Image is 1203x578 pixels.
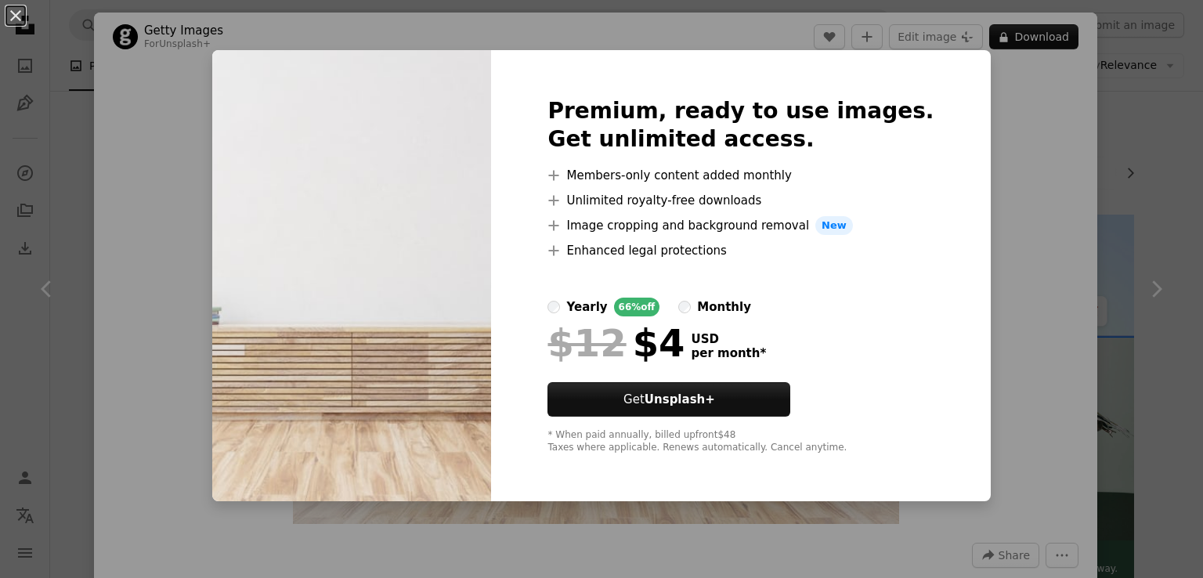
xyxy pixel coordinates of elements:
li: Image cropping and background removal [547,216,934,235]
input: yearly66%off [547,301,560,313]
div: 66% off [614,298,660,316]
strong: Unsplash+ [645,392,715,406]
img: premium_photo-1661368857325-dc630d9f8d5c [212,50,491,501]
span: per month * [691,346,766,360]
div: monthly [697,298,751,316]
span: New [815,216,853,235]
div: $4 [547,323,685,363]
input: monthly [678,301,691,313]
li: Members-only content added monthly [547,166,934,185]
li: Enhanced legal protections [547,241,934,260]
button: GetUnsplash+ [547,382,790,417]
div: * When paid annually, billed upfront $48 Taxes where applicable. Renews automatically. Cancel any... [547,429,934,454]
span: USD [691,332,766,346]
h2: Premium, ready to use images. Get unlimited access. [547,97,934,154]
li: Unlimited royalty-free downloads [547,191,934,210]
span: $12 [547,323,626,363]
div: yearly [566,298,607,316]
